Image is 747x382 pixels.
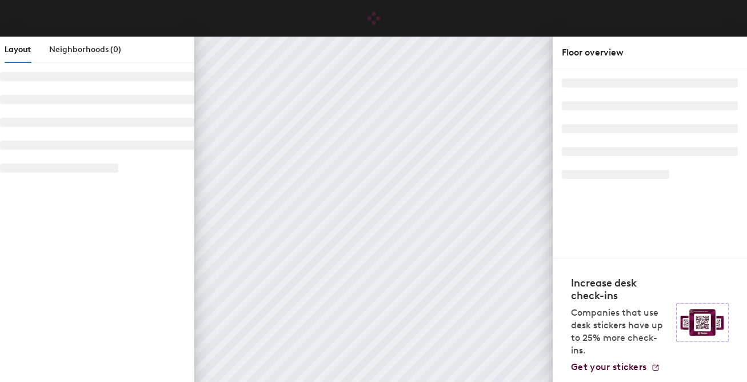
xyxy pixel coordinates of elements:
[676,303,729,342] img: Sticker logo
[5,45,31,54] span: Layout
[571,307,669,357] p: Companies that use desk stickers have up to 25% more check-ins.
[571,361,646,372] span: Get your stickers
[571,277,669,302] h4: Increase desk check-ins
[49,45,121,54] span: Neighborhoods (0)
[571,361,660,373] a: Get your stickers
[562,46,738,59] div: Floor overview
